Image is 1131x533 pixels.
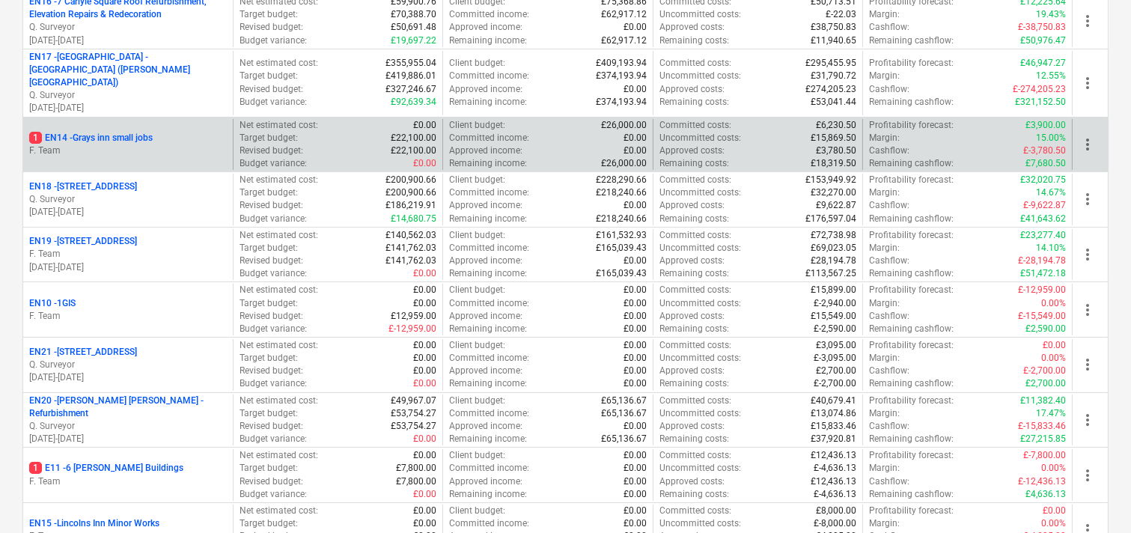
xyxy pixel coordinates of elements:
p: EN14 - Grays inn small jobs [29,132,153,144]
p: F. Team [29,248,227,261]
p: Client budget : [449,229,505,242]
p: £0.00 [413,352,436,365]
p: F. Team [29,475,227,488]
p: Remaining costs : [659,377,729,390]
p: EN21 - [STREET_ADDRESS] [29,346,137,359]
p: £50,976.47 [1020,34,1066,47]
p: £53,754.27 [391,420,436,433]
p: Uncommitted costs : [659,70,741,82]
p: £65,136.67 [601,407,647,420]
p: Budget variance : [240,213,307,225]
p: £40,679.41 [811,395,856,407]
div: EN10 -1GISF. Team [29,297,227,323]
p: Approved income : [449,144,522,157]
p: Net estimated cost : [240,339,318,352]
p: £12,959.00 [391,310,436,323]
p: Margin : [869,186,900,199]
p: Remaining costs : [659,267,729,280]
p: £141,762.03 [385,242,436,255]
div: EN18 -[STREET_ADDRESS]Q. Surveyor[DATE]-[DATE] [29,180,227,219]
p: Target budget : [240,70,298,82]
p: Profitability forecast : [869,339,954,352]
p: £-2,940.00 [814,297,856,310]
p: £19,697.22 [391,34,436,47]
p: £0.00 [624,255,647,267]
p: Remaining income : [449,267,527,280]
p: Approved costs : [659,420,725,433]
p: Margin : [869,407,900,420]
p: £3,780.50 [816,144,856,157]
span: more_vert [1079,190,1097,208]
p: Cashflow : [869,310,909,323]
p: Committed income : [449,407,529,420]
p: £2,700.00 [1025,377,1066,390]
p: [DATE] - [DATE] [29,206,227,219]
p: 12.55% [1036,70,1066,82]
p: Remaining costs : [659,323,729,335]
p: Committed income : [449,132,529,144]
p: £11,940.65 [811,34,856,47]
p: £3,095.00 [816,339,856,352]
p: £-15,549.00 [1018,310,1066,323]
p: £49,967.07 [391,395,436,407]
p: Approved income : [449,199,522,212]
p: Profitability forecast : [869,174,954,186]
p: Q. Surveyor [29,420,227,433]
p: Committed costs : [659,339,731,352]
p: Margin : [869,242,900,255]
span: more_vert [1079,74,1097,92]
p: £0.00 [624,132,647,144]
p: £0.00 [624,365,647,377]
p: £409,193.94 [596,57,647,70]
p: £53,754.27 [391,407,436,420]
p: Approved costs : [659,255,725,267]
p: £0.00 [624,199,647,212]
p: £0.00 [413,339,436,352]
p: Committed costs : [659,284,731,296]
p: £327,246.67 [385,83,436,96]
p: £419,886.01 [385,70,436,82]
p: £-28,194.78 [1018,255,1066,267]
p: Committed costs : [659,119,731,132]
p: Target budget : [240,242,298,255]
p: Net estimated cost : [240,395,318,407]
p: Remaining cashflow : [869,34,954,47]
p: £46,947.27 [1020,57,1066,70]
p: Q. Surveyor [29,359,227,371]
p: Target budget : [240,186,298,199]
p: £0.00 [624,420,647,433]
p: £15,869.50 [811,132,856,144]
p: [DATE] - [DATE] [29,433,227,445]
p: Remaining costs : [659,34,729,47]
p: Margin : [869,297,900,310]
p: £295,455.95 [805,57,856,70]
p: EN18 - [STREET_ADDRESS] [29,180,137,193]
p: Remaining income : [449,433,527,445]
p: £0.00 [624,144,647,157]
p: £-2,700.00 [814,377,856,390]
p: £141,762.03 [385,255,436,267]
p: Cashflow : [869,420,909,433]
p: Profitability forecast : [869,284,954,296]
p: £0.00 [624,297,647,310]
p: £62,917.12 [601,8,647,21]
p: EN19 - [STREET_ADDRESS] [29,235,137,248]
p: £274,205.23 [805,83,856,96]
p: [DATE] - [DATE] [29,261,227,274]
span: 1 [29,132,42,144]
p: £-38,750.83 [1018,21,1066,34]
p: Budget variance : [240,433,307,445]
p: £92,639.34 [391,96,436,109]
div: EN19 -[STREET_ADDRESS]F. Team[DATE]-[DATE] [29,235,227,273]
p: Profitability forecast : [869,395,954,407]
p: Remaining costs : [659,433,729,445]
p: £-9,622.87 [1023,199,1066,212]
p: EN17 - [GEOGRAPHIC_DATA] - [GEOGRAPHIC_DATA] ([PERSON_NAME][GEOGRAPHIC_DATA]) [29,51,227,89]
p: £53,041.44 [811,96,856,109]
p: Remaining cashflow : [869,157,954,170]
p: Approved costs : [659,365,725,377]
p: £-274,205.23 [1013,83,1066,96]
p: £374,193.94 [596,70,647,82]
p: Client budget : [449,284,505,296]
p: £0.00 [624,284,647,296]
